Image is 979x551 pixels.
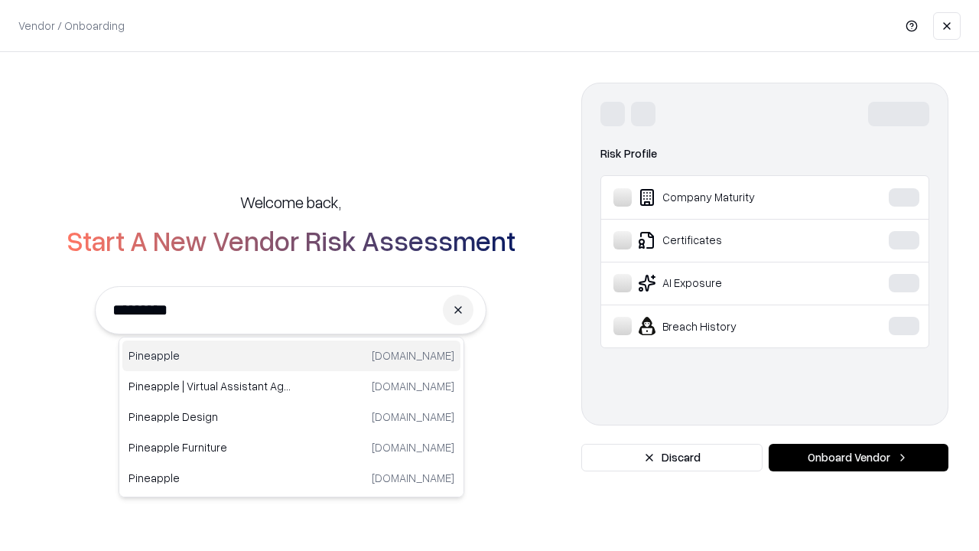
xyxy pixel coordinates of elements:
[128,378,291,394] p: Pineapple | Virtual Assistant Agency
[128,409,291,425] p: Pineapple Design
[372,347,454,364] p: [DOMAIN_NAME]
[613,188,842,207] div: Company Maturity
[613,274,842,292] div: AI Exposure
[128,470,291,486] p: Pineapple
[613,231,842,249] div: Certificates
[372,378,454,394] p: [DOMAIN_NAME]
[600,145,929,163] div: Risk Profile
[581,444,763,471] button: Discard
[769,444,948,471] button: Onboard Vendor
[67,225,516,256] h2: Start A New Vendor Risk Assessment
[128,439,291,455] p: Pineapple Furniture
[240,191,341,213] h5: Welcome back,
[18,18,125,34] p: Vendor / Onboarding
[119,337,464,497] div: Suggestions
[372,409,454,425] p: [DOMAIN_NAME]
[613,317,842,335] div: Breach History
[372,470,454,486] p: [DOMAIN_NAME]
[372,439,454,455] p: [DOMAIN_NAME]
[128,347,291,364] p: Pineapple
